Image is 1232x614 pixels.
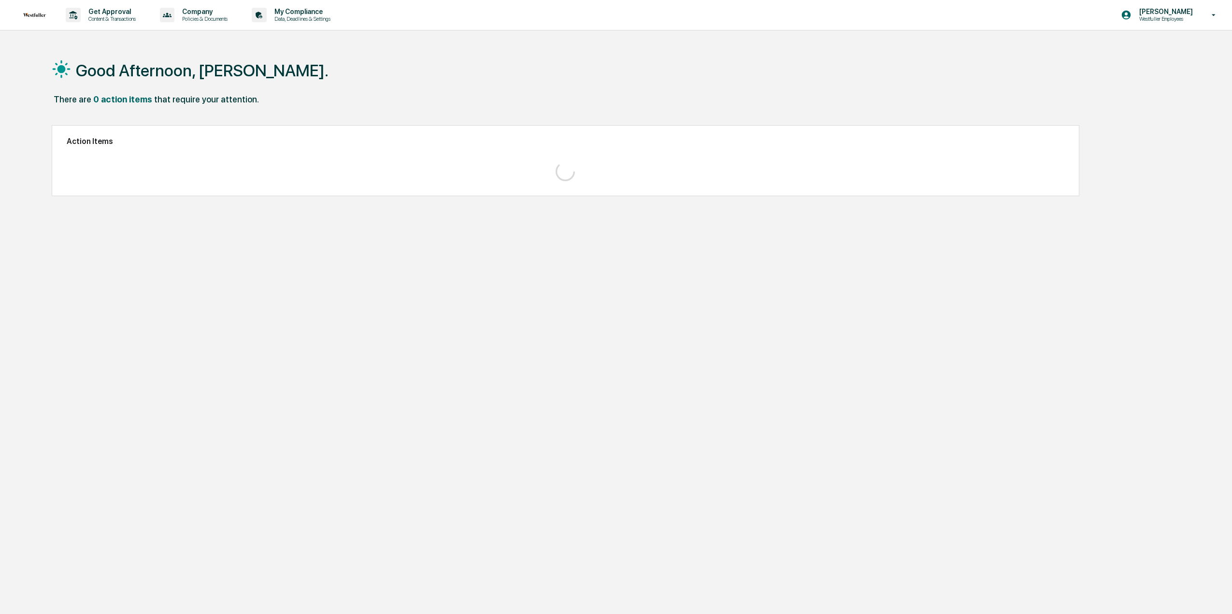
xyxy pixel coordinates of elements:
p: Get Approval [81,8,141,15]
p: Policies & Documents [174,15,232,22]
img: logo [23,13,46,17]
p: Company [174,8,232,15]
div: that require your attention. [154,94,259,104]
div: 0 action items [93,94,152,104]
p: [PERSON_NAME] [1132,8,1198,15]
p: My Compliance [267,8,335,15]
h1: Good Afternoon, [PERSON_NAME]. [76,61,329,80]
div: There are [54,94,91,104]
p: Data, Deadlines & Settings [267,15,335,22]
p: Content & Transactions [81,15,141,22]
p: Westfuller Employees [1132,15,1198,22]
h2: Action Items [67,137,1065,146]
